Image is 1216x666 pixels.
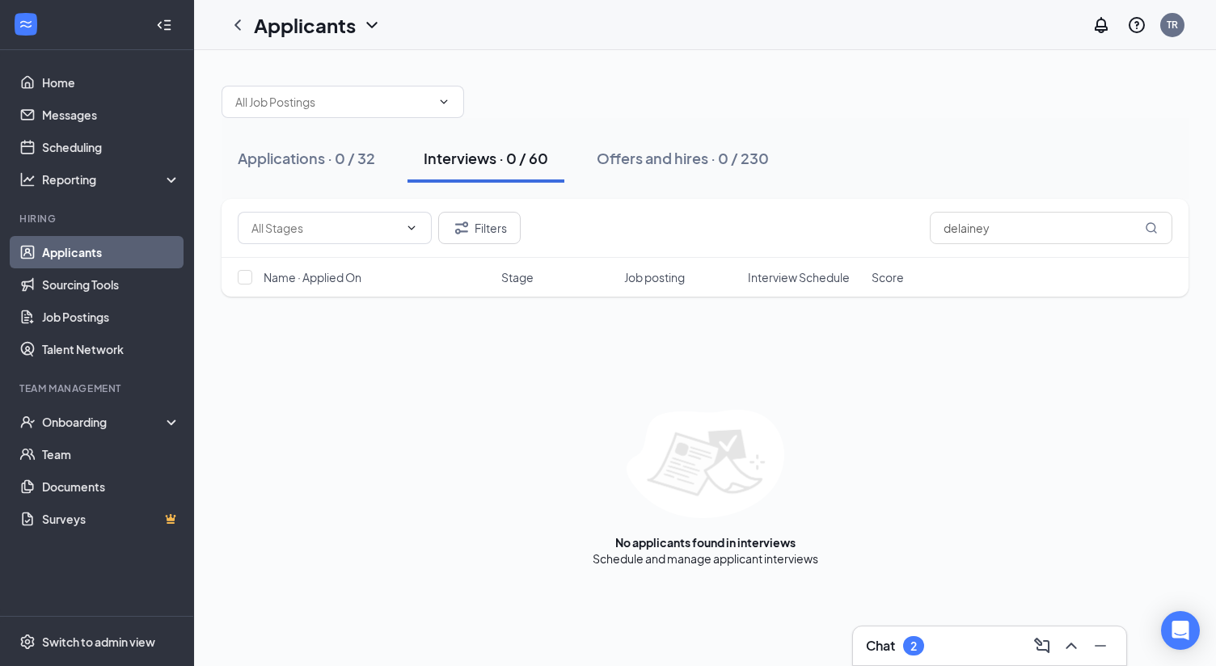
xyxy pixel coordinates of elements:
[1087,633,1113,659] button: Minimize
[42,99,180,131] a: Messages
[405,221,418,234] svg: ChevronDown
[19,634,36,650] svg: Settings
[42,268,180,301] a: Sourcing Tools
[42,503,180,535] a: SurveysCrown
[251,219,399,237] input: All Stages
[362,15,382,35] svg: ChevronDown
[19,414,36,430] svg: UserCheck
[593,550,818,567] div: Schedule and manage applicant interviews
[42,236,180,268] a: Applicants
[438,212,521,244] button: Filter Filters
[1161,611,1200,650] div: Open Intercom Messenger
[1032,636,1052,655] svg: ComposeMessage
[1062,636,1081,655] svg: ChevronUp
[42,171,181,188] div: Reporting
[1127,15,1146,35] svg: QuestionInfo
[19,381,177,395] div: Team Management
[930,212,1172,244] input: Search in interviews
[42,634,155,650] div: Switch to admin view
[42,301,180,333] a: Job Postings
[42,66,180,99] a: Home
[238,148,375,168] div: Applications · 0 / 32
[624,269,685,285] span: Job posting
[452,218,471,238] svg: Filter
[18,16,34,32] svg: WorkstreamLogo
[910,639,917,653] div: 2
[254,11,356,39] h1: Applicants
[19,212,177,226] div: Hiring
[1058,633,1084,659] button: ChevronUp
[627,410,784,518] img: empty-state
[597,148,769,168] div: Offers and hires · 0 / 230
[866,637,895,655] h3: Chat
[615,534,796,550] div: No applicants found in interviews
[748,269,850,285] span: Interview Schedule
[1167,18,1178,32] div: TR
[42,414,167,430] div: Onboarding
[42,131,180,163] a: Scheduling
[1029,633,1055,659] button: ComposeMessage
[228,15,247,35] svg: ChevronLeft
[156,17,172,33] svg: Collapse
[437,95,450,108] svg: ChevronDown
[424,148,548,168] div: Interviews · 0 / 60
[264,269,361,285] span: Name · Applied On
[1091,15,1111,35] svg: Notifications
[42,470,180,503] a: Documents
[1091,636,1110,655] svg: Minimize
[235,93,431,111] input: All Job Postings
[1145,221,1158,234] svg: MagnifyingGlass
[19,171,36,188] svg: Analysis
[42,333,180,365] a: Talent Network
[501,269,534,285] span: Stage
[872,269,904,285] span: Score
[42,438,180,470] a: Team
